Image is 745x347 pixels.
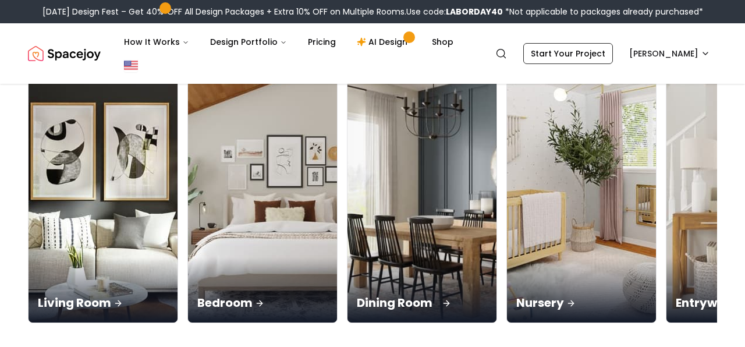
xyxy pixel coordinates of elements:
a: Dining RoomDining Room [347,59,497,323]
nav: Main [115,30,463,54]
p: Bedroom [197,295,328,311]
span: *Not applicable to packages already purchased* [503,6,703,17]
a: NurseryNursery [506,59,657,323]
b: LABORDAY40 [446,6,503,17]
img: Dining Room [344,53,501,330]
button: [PERSON_NAME] [622,43,717,64]
a: BedroomBedroom [187,59,338,323]
a: AI Design [347,30,420,54]
button: Design Portfolio [201,30,296,54]
img: Spacejoy Logo [28,42,101,65]
a: Start Your Project [523,43,613,64]
a: Shop [423,30,463,54]
img: Bedroom [188,59,337,323]
p: Dining Room [357,295,487,311]
img: United States [124,58,138,72]
img: Living Room [29,59,178,323]
a: Spacejoy [28,42,101,65]
p: Nursery [516,295,647,311]
a: Pricing [299,30,345,54]
nav: Global [28,23,717,84]
img: Nursery [507,59,656,323]
button: How It Works [115,30,198,54]
span: Use code: [406,6,503,17]
div: [DATE] Design Fest – Get 40% OFF All Design Packages + Extra 10% OFF on Multiple Rooms. [42,6,703,17]
a: Living RoomLiving Room [28,59,178,323]
p: Living Room [38,295,168,311]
